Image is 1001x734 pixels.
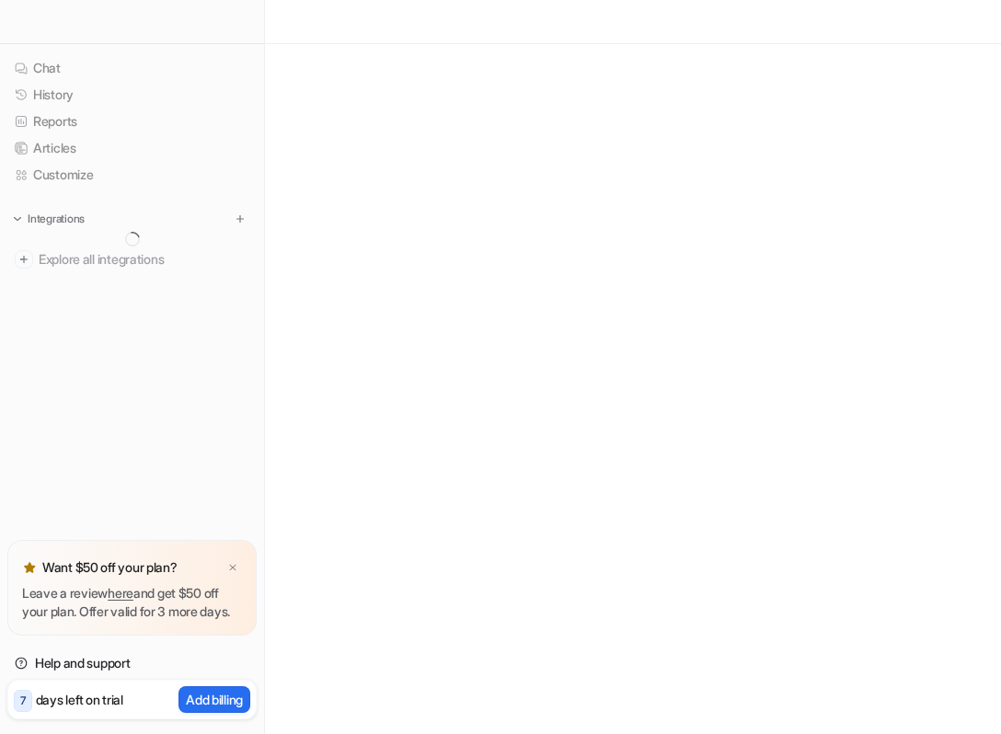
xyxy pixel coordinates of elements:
[7,162,257,188] a: Customize
[20,693,26,709] p: 7
[11,212,24,225] img: expand menu
[39,245,249,274] span: Explore all integrations
[7,650,257,676] a: Help and support
[36,690,123,709] p: days left on trial
[22,560,37,575] img: star
[227,562,238,574] img: x
[7,82,257,108] a: History
[15,250,33,269] img: explore all integrations
[7,109,257,134] a: Reports
[234,212,247,225] img: menu_add.svg
[28,212,85,226] p: Integrations
[7,247,257,272] a: Explore all integrations
[42,558,178,577] p: Want $50 off your plan?
[22,584,242,621] p: Leave a review and get $50 off your plan. Offer valid for 3 more days.
[186,690,243,709] p: Add billing
[108,585,133,601] a: here
[7,135,257,161] a: Articles
[7,55,257,81] a: Chat
[7,210,90,228] button: Integrations
[178,686,250,713] button: Add billing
